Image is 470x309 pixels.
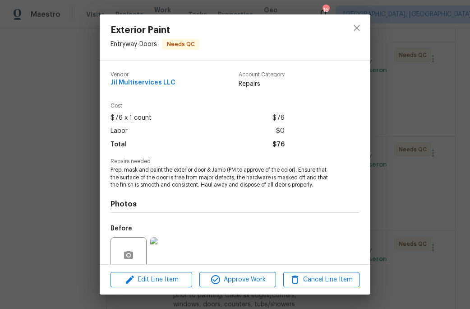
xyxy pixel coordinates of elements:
span: $0 [276,125,285,138]
span: Repairs [239,80,285,89]
span: $76 [272,138,285,151]
button: Approve Work [199,272,276,288]
span: Needs QC [163,40,198,49]
span: Prep, mask and paint the exterior door & Jamb (PM to approve of the color). Ensure that the surfa... [111,166,335,189]
span: Approve Work [202,274,273,286]
button: Cancel Line Item [283,272,359,288]
span: $76 x 1 count [111,112,152,125]
span: Exterior Paint [111,25,199,35]
span: Vendor [111,72,175,78]
span: Edit Line Item [113,274,189,286]
h5: Before [111,225,132,232]
span: Jil Multiservices LLC [111,80,175,86]
span: Cancel Line Item [286,274,357,286]
span: Cost [111,103,285,109]
div: 16 [323,5,329,14]
span: Entryway - Doors [111,41,157,47]
span: Total [111,138,127,151]
span: Account Category [239,72,285,78]
h4: Photos [111,200,359,209]
button: Edit Line Item [111,272,192,288]
button: close [346,17,368,39]
span: Labor [111,125,128,138]
span: $76 [272,112,285,125]
span: Repairs needed [111,159,359,164]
